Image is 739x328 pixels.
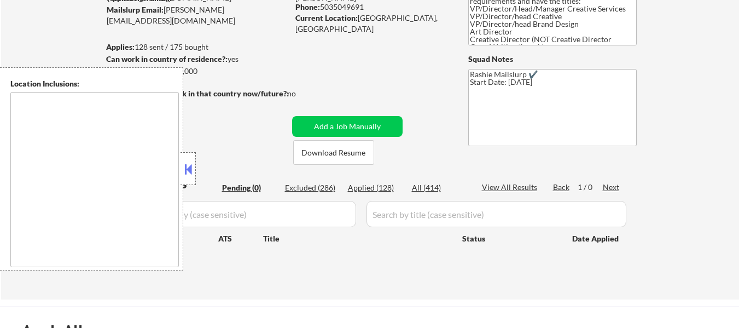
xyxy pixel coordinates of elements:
strong: Can work in country of residence?: [106,54,228,64]
div: Location Inclusions: [10,78,179,89]
div: Date Applied [572,233,620,244]
div: [PERSON_NAME][EMAIL_ADDRESS][DOMAIN_NAME] [107,4,288,26]
div: [GEOGRAPHIC_DATA], [GEOGRAPHIC_DATA] [295,13,450,34]
button: Add a Job Manually [292,116,403,137]
div: no [287,88,318,99]
div: Squad Notes [468,54,637,65]
div: Next [603,182,620,193]
div: View All Results [482,182,540,193]
input: Search by title (case sensitive) [366,201,626,227]
div: All (414) [412,182,467,193]
strong: Current Location: [295,13,358,22]
strong: Mailslurp Email: [107,5,164,14]
div: Status [462,228,556,248]
div: Pending (0) [222,182,277,193]
div: 1 / 0 [578,182,603,193]
strong: Phone: [295,2,320,11]
div: Back [553,182,571,193]
div: Applied (128) [348,182,403,193]
div: $100,000 [106,66,288,77]
div: 128 sent / 175 bought [106,42,288,53]
div: yes [106,54,285,65]
div: 5035049691 [295,2,450,13]
div: Excluded (286) [285,182,340,193]
strong: Applies: [106,42,135,51]
div: ATS [218,233,263,244]
input: Search by company (case sensitive) [110,201,356,227]
div: Title [263,233,452,244]
strong: Will need Visa to work in that country now/future?: [107,89,289,98]
button: Download Resume [293,140,374,165]
strong: Minimum salary: [106,66,165,76]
